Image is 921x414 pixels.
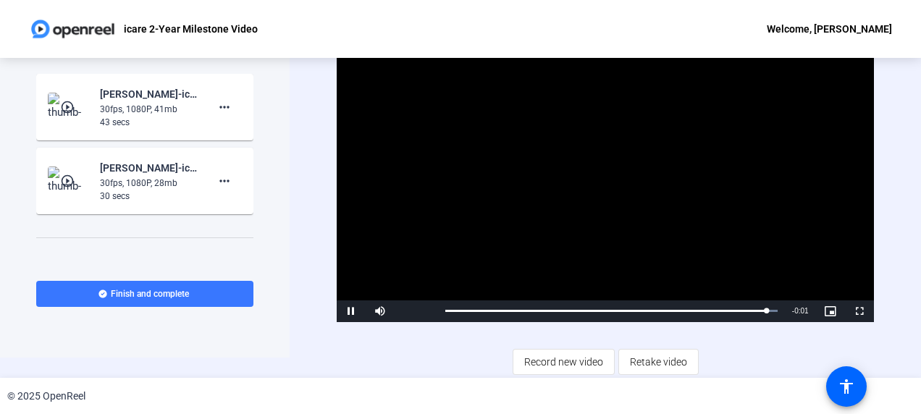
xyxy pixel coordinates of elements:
[445,310,777,312] div: Progress Bar
[7,389,85,404] div: © 2025 OpenReel
[216,172,233,190] mat-icon: more_horiz
[845,300,874,322] button: Fullscreen
[100,85,197,103] div: [PERSON_NAME]-icare 2-Year Milestone Video-icare 2-Year Milestone Video-1755039182998-webcam
[630,348,687,376] span: Retake video
[337,20,873,322] div: Video Player
[60,174,77,188] mat-icon: play_circle_outline
[60,100,77,114] mat-icon: play_circle_outline
[100,190,197,203] div: 30 secs
[48,166,91,195] img: thumb-nail
[513,349,615,375] button: Record new video
[100,177,197,190] div: 30fps, 1080P, 28mb
[124,20,258,38] p: icare 2-Year Milestone Video
[794,307,808,315] span: 0:01
[366,300,395,322] button: Mute
[100,116,197,129] div: 43 secs
[29,14,117,43] img: OpenReel logo
[216,98,233,116] mat-icon: more_horiz
[524,348,603,376] span: Record new video
[48,93,91,122] img: thumb-nail
[100,103,197,116] div: 30fps, 1080P, 41mb
[111,288,189,300] span: Finish and complete
[792,307,794,315] span: -
[618,349,699,375] button: Retake video
[337,300,366,322] button: Pause
[838,378,855,395] mat-icon: accessibility
[36,281,253,307] button: Finish and complete
[816,300,845,322] button: Picture-in-Picture
[100,159,197,177] div: [PERSON_NAME]-icare 2-Year Milestone Video-icare 2-Year Milestone Video-1755039087250-webcam
[767,20,892,38] div: Welcome, [PERSON_NAME]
